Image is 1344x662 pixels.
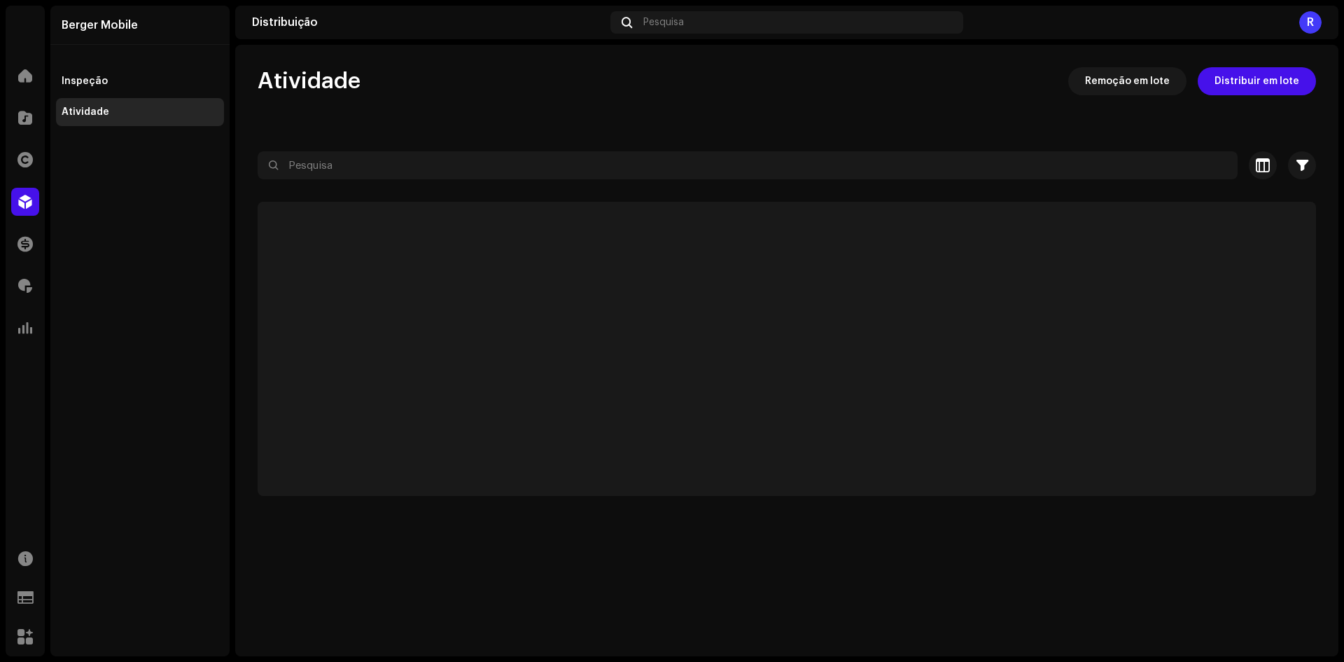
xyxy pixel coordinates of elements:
[1214,67,1299,95] span: Distribuir em lote
[56,67,224,95] re-m-nav-item: Inspeção
[56,98,224,126] re-m-nav-item: Atividade
[62,76,108,87] div: Inspeção
[643,17,684,28] span: Pesquisa
[1299,11,1322,34] div: R
[1085,67,1170,95] span: Remoção em lote
[258,67,360,95] span: Atividade
[1198,67,1316,95] button: Distribuir em lote
[258,151,1238,179] input: Pesquisa
[1068,67,1186,95] button: Remoção em lote
[252,17,605,28] div: Distribuição
[62,106,109,118] div: Atividade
